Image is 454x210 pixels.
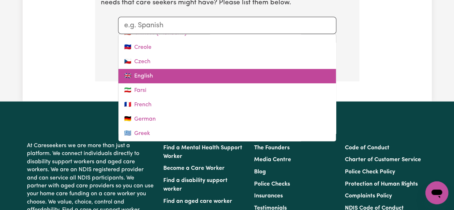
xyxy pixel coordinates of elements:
a: Code of Conduct [345,145,389,151]
a: Charter of Customer Service [345,157,421,163]
a: Czech [118,55,336,69]
a: Protection of Human Rights [345,181,418,187]
a: English [118,69,336,83]
a: Media Centre [254,157,291,163]
a: Find a disability support worker [163,178,228,192]
span: 🇨🇳 [124,29,131,37]
iframe: Button to launch messaging window [425,181,448,204]
a: German [118,112,336,126]
a: Blog [254,169,266,175]
a: Greek [118,126,336,141]
a: Become a Care Worker [163,165,225,171]
span: 🇫🇷 [124,101,131,109]
a: Farsi [118,83,336,98]
a: Police Check Policy [345,169,395,175]
a: Find an aged care worker [163,199,232,204]
a: The Founders [254,145,290,151]
a: Hebrew [118,141,336,155]
a: French [118,98,336,112]
a: Creole [118,40,336,55]
span: 🇩🇪 [124,115,131,123]
a: Complaints Policy [345,193,392,199]
span: 🇮🇷 [124,86,131,95]
span: 🇬🇧 [124,72,131,80]
span: 🇨🇿 [124,57,131,66]
span: 🇬🇷 [124,129,131,138]
a: Police Checks [254,181,290,187]
a: Find a Mental Health Support Worker [163,145,242,159]
input: e.g. Spanish [124,20,330,31]
div: menu-options [118,34,336,142]
span: 🇭🇹 [124,43,131,52]
a: Insurances [254,193,283,199]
